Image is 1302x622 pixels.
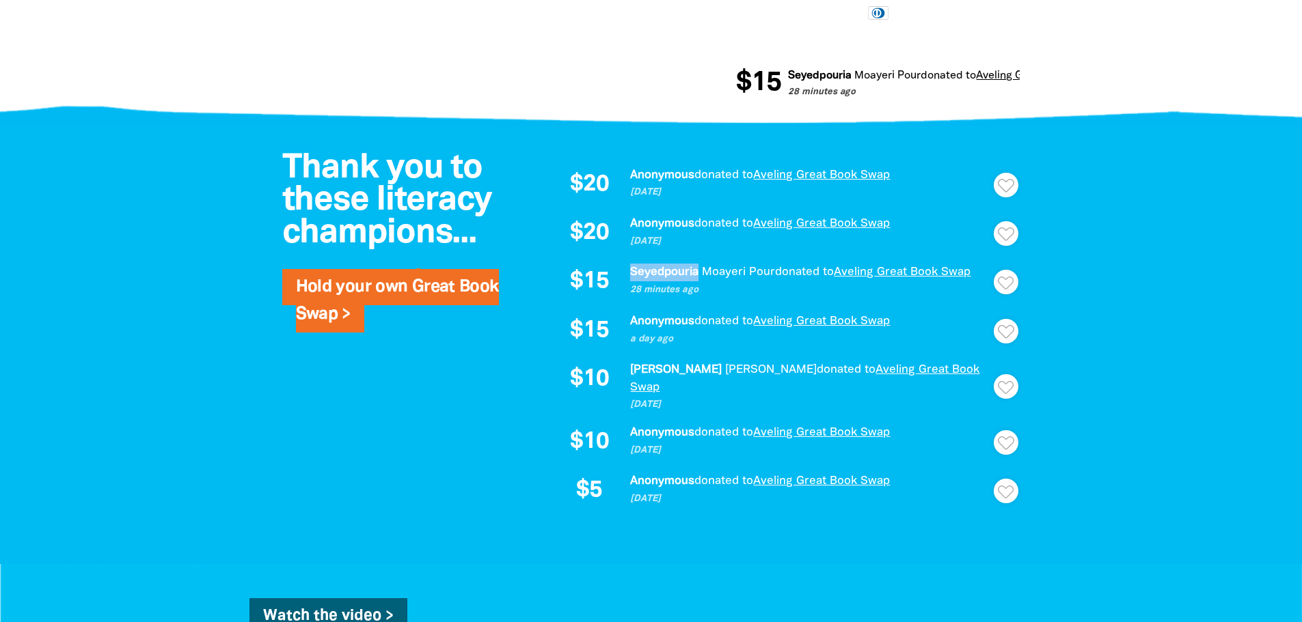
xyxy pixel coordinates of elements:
a: Aveling Great Book Swap [962,71,1088,81]
em: Seyedpouria [774,71,838,81]
em: Moayeri Pour [702,267,775,277]
div: Donation stream [555,167,1006,510]
span: donated to [907,71,962,81]
p: [DATE] [630,492,989,506]
em: [PERSON_NAME] [725,365,817,375]
span: donated to [694,427,753,438]
a: Aveling Great Book Swap [753,218,890,229]
em: Anonymous [630,476,694,486]
a: Aveling Great Book Swap [753,427,890,438]
span: donated to [694,476,753,486]
img: Diners Club logo [859,5,897,20]
div: Donation stream [736,61,1020,105]
p: a day ago [630,333,989,346]
span: $15 [570,270,609,294]
p: [DATE] [630,186,989,199]
span: donated to [694,170,753,180]
span: $10 [570,368,609,391]
a: Aveling Great Book Swap [753,476,890,486]
span: $5 [576,479,602,503]
span: $15 [570,320,609,343]
p: 28 minutes ago [774,86,1088,100]
em: [PERSON_NAME] [630,365,722,375]
em: Anonymous [630,170,694,180]
p: [DATE] [630,444,989,457]
em: Moayeri Pour [841,71,907,81]
a: Aveling Great Book Swap [630,365,979,393]
a: Aveling Great Book Swap [753,170,890,180]
em: Anonymous [630,218,694,229]
span: Thank you to these literacy champions... [282,153,492,249]
span: donated to [694,218,753,229]
span: donated to [694,316,753,326]
p: [DATE] [630,235,989,249]
span: donated to [817,365,876,375]
div: Paginated content [555,167,1006,510]
p: 28 minutes ago [630,283,989,297]
a: Hold your own Great Book Swap > [296,279,499,322]
p: [DATE] [630,398,989,412]
em: Anonymous [630,427,694,438]
em: Anonymous [630,316,694,326]
span: donated to [775,267,834,277]
a: Aveling Great Book Swap [834,267,971,277]
em: Seyedpouria [630,267,699,277]
span: $20 [570,222,609,245]
span: $10 [570,431,609,454]
span: $20 [570,173,609,197]
a: Aveling Great Book Swap [753,316,890,326]
span: $15 [722,70,768,97]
